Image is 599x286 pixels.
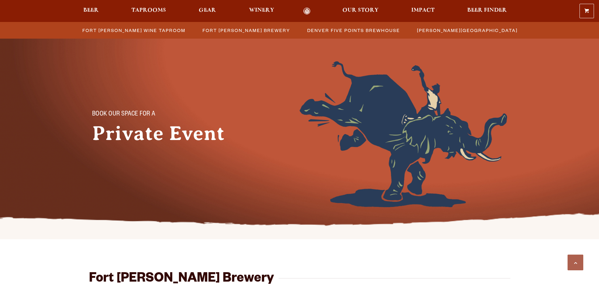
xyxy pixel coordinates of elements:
a: Fort [PERSON_NAME] Wine Taproom [79,26,189,35]
a: Our Story [338,8,383,15]
a: Denver Five Points Brewhouse [303,26,403,35]
span: Impact [411,8,435,13]
span: Denver Five Points Brewhouse [307,26,400,35]
img: Foreground404 [300,61,507,207]
span: Beer Finder [467,8,507,13]
span: Beer [83,8,99,13]
a: Beer Finder [463,8,511,15]
span: Taprooms [131,8,166,13]
span: Winery [249,8,274,13]
a: Fort [PERSON_NAME] Brewery [199,26,293,35]
h1: Private Event [92,122,243,145]
span: Gear [199,8,216,13]
p: Book Our Space for a [92,111,230,118]
a: Impact [407,8,439,15]
a: Gear [195,8,220,15]
span: Fort [PERSON_NAME] Wine Taproom [82,26,186,35]
a: Beer [79,8,103,15]
a: Taprooms [127,8,170,15]
a: Winery [245,8,278,15]
a: Odell Home [295,8,319,15]
a: Scroll to top [568,255,583,270]
a: [PERSON_NAME][GEOGRAPHIC_DATA] [413,26,521,35]
span: Fort [PERSON_NAME] Brewery [202,26,290,35]
span: [PERSON_NAME][GEOGRAPHIC_DATA] [417,26,518,35]
span: Our Story [342,8,379,13]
